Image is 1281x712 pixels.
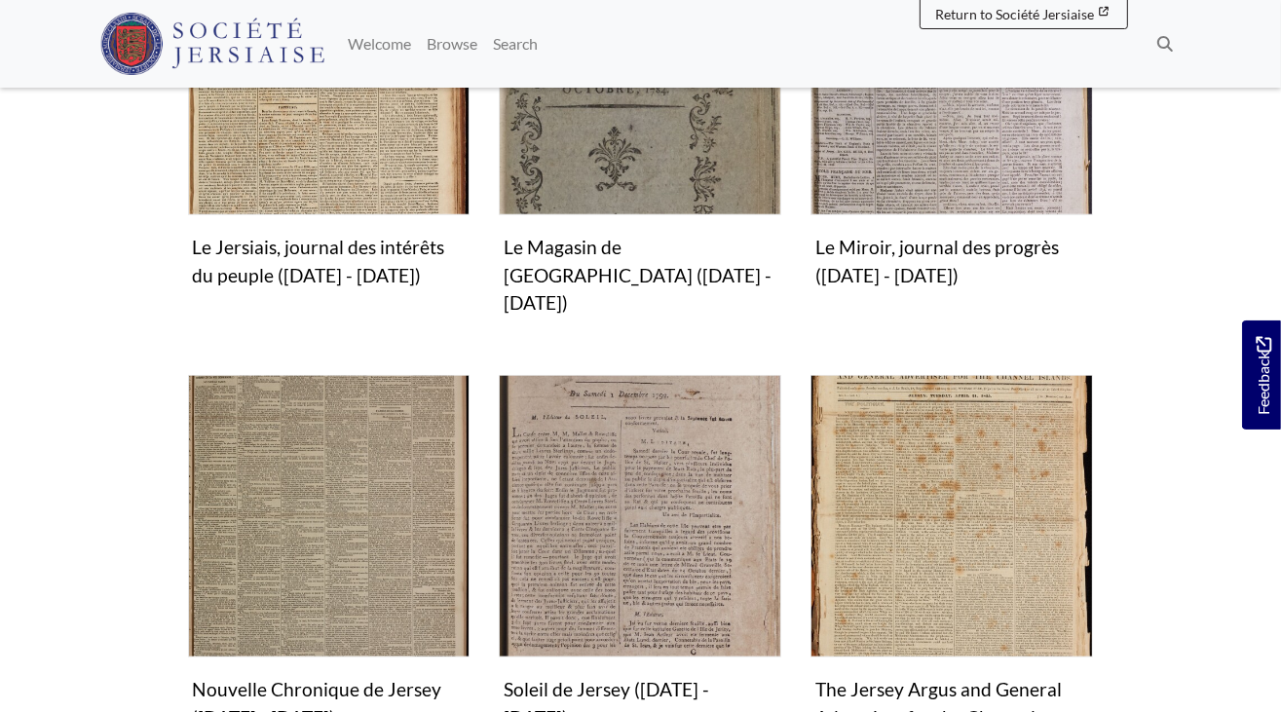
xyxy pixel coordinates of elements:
[1242,320,1281,430] a: Would you like to provide feedback?
[419,24,485,63] a: Browse
[188,375,471,657] img: Nouvelle Chronique de Jersey (1855 - 1916)
[499,375,781,657] img: Soleil de Jersey (1792 - 1798)
[100,13,325,75] img: Société Jersiaise
[936,6,1095,22] span: Return to Société Jersiaise
[1252,336,1275,415] span: Feedback
[100,8,325,80] a: Société Jersiaise logo
[810,375,1093,657] img: The Jersey Argus and General Advertiser for the Channel Islands (1835 - 1837)
[340,24,419,63] a: Welcome
[485,24,546,63] a: Search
